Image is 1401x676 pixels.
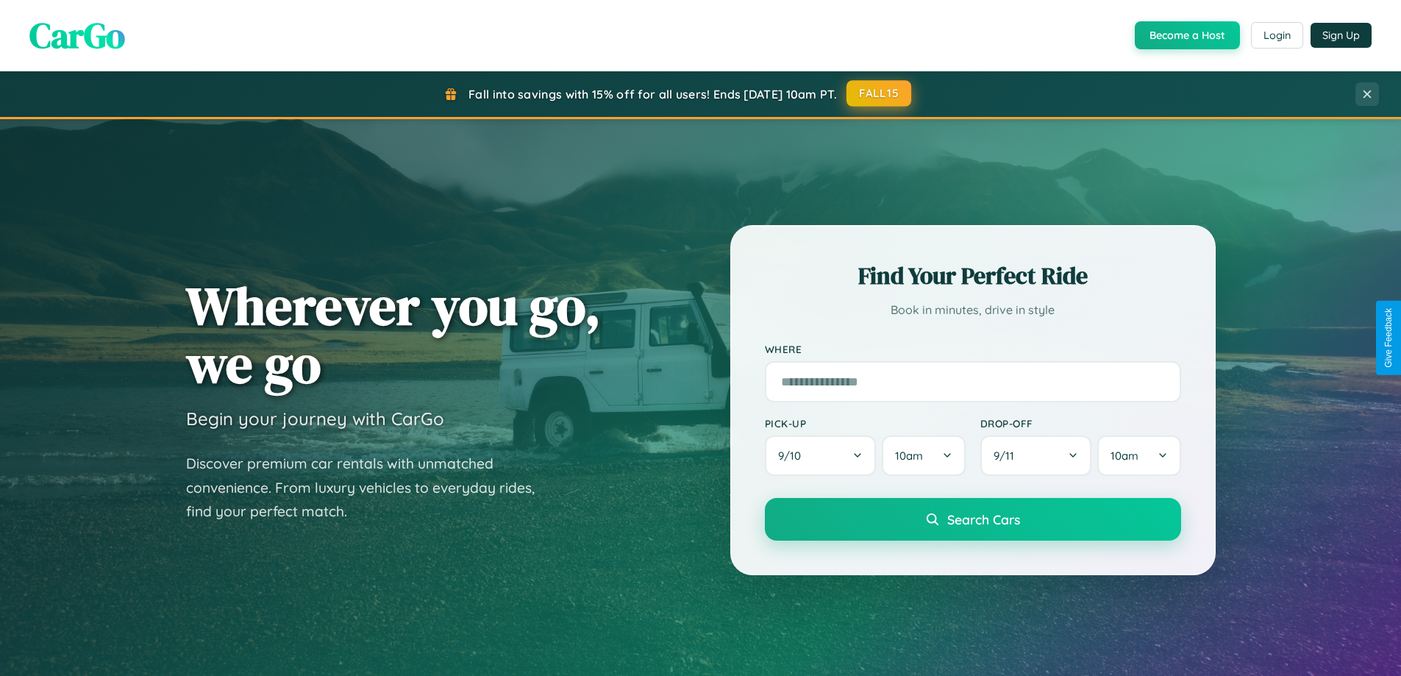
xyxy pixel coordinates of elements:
[895,449,923,463] span: 10am
[1135,21,1240,49] button: Become a Host
[29,11,125,60] span: CarGo
[882,435,965,476] button: 10am
[947,511,1020,527] span: Search Cars
[186,277,601,393] h1: Wherever you go, we go
[1251,22,1303,49] button: Login
[1383,308,1394,368] div: Give Feedback
[980,435,1092,476] button: 9/11
[765,498,1181,541] button: Search Cars
[1097,435,1180,476] button: 10am
[765,435,877,476] button: 9/10
[765,343,1181,355] label: Where
[846,80,911,107] button: FALL15
[765,299,1181,321] p: Book in minutes, drive in style
[186,408,444,430] h3: Begin your journey with CarGo
[186,452,554,524] p: Discover premium car rentals with unmatched convenience. From luxury vehicles to everyday rides, ...
[778,449,808,463] span: 9 / 10
[468,87,837,102] span: Fall into savings with 15% off for all users! Ends [DATE] 10am PT.
[765,417,966,430] label: Pick-up
[994,449,1022,463] span: 9 / 11
[980,417,1181,430] label: Drop-off
[1111,449,1138,463] span: 10am
[765,260,1181,292] h2: Find Your Perfect Ride
[1311,23,1372,48] button: Sign Up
